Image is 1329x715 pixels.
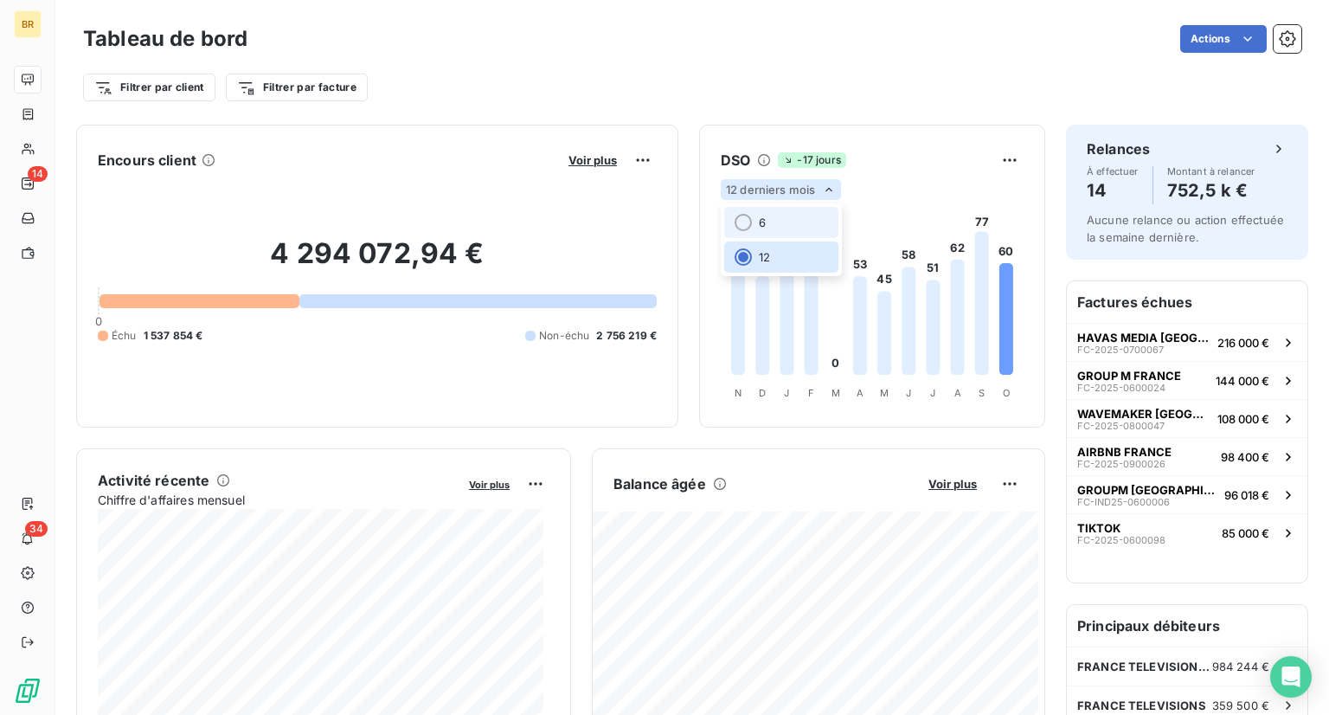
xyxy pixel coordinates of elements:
[83,74,215,101] button: Filtrer par client
[98,150,196,171] h6: Encours client
[1212,660,1269,673] span: 984 244 €
[1067,513,1307,551] button: TIKTOKFC-2025-060009885 000 €
[1077,383,1165,393] span: FC-2025-0600024
[1067,281,1307,323] h6: Factures échues
[1077,445,1172,459] span: AIRBNB FRANCE
[226,74,368,101] button: Filtrer par facture
[95,314,102,328] span: 0
[954,387,961,399] tspan: A
[1077,497,1170,507] span: FC-IND25-0600006
[1067,437,1307,475] button: AIRBNB FRANCEFC-2025-090002698 400 €
[144,328,203,344] span: 1 537 854 €
[1167,177,1255,204] h4: 752,5 k €
[784,387,789,399] tspan: J
[1067,605,1307,647] h6: Principaux débiteurs
[1087,138,1150,159] h6: Relances
[928,477,977,491] span: Voir plus
[568,153,617,167] span: Voir plus
[1180,25,1267,53] button: Actions
[112,328,137,344] span: Échu
[1270,656,1312,698] div: Open Intercom Messenger
[880,387,889,399] tspan: M
[831,387,840,399] tspan: M
[1087,177,1139,204] h4: 14
[1067,361,1307,399] button: GROUP M FRANCEFC-2025-0600024144 000 €
[14,10,42,38] div: BR
[1067,399,1307,437] button: WAVEMAKER [GEOGRAPHIC_DATA]FC-2025-0800047108 000 €
[1077,521,1120,535] span: TIKTOK
[1167,166,1255,177] span: Montant à relancer
[1077,345,1164,355] span: FC-2025-0700067
[808,387,814,399] tspan: F
[906,387,911,399] tspan: J
[1077,660,1212,673] span: FRANCE TELEVISION PUBLICITE
[1077,459,1165,469] span: FC-2025-0900026
[1077,699,1206,712] span: FRANCE TELEVISIONS
[1217,412,1269,426] span: 108 000 €
[1077,369,1181,383] span: GROUP M FRANCE
[469,479,510,491] span: Voir plus
[25,521,48,537] span: 34
[98,236,657,288] h2: 4 294 072,94 €
[464,476,515,492] button: Voir plus
[1212,699,1269,712] span: 359 500 €
[1224,488,1269,502] span: 96 018 €
[1221,450,1269,464] span: 98 400 €
[724,242,838,273] li: 12
[98,491,457,509] span: Chiffre d'affaires mensuel
[1216,374,1269,388] span: 144 000 €
[1077,421,1165,431] span: FC-2025-0800047
[563,152,622,168] button: Voir plus
[1077,331,1210,345] span: HAVAS MEDIA [GEOGRAPHIC_DATA]
[1077,483,1217,497] span: GROUPM [GEOGRAPHIC_DATA]
[724,207,838,238] li: 6
[1087,166,1139,177] span: À effectuer
[759,387,766,399] tspan: D
[28,166,48,182] span: 14
[1077,535,1165,545] span: FC-2025-0600098
[778,152,845,168] span: -17 jours
[721,150,750,171] h6: DSO
[1067,323,1307,361] button: HAVAS MEDIA [GEOGRAPHIC_DATA]FC-2025-0700067216 000 €
[979,387,985,399] tspan: S
[726,183,815,196] span: 12 derniers mois
[1087,213,1284,244] span: Aucune relance ou action effectuée la semaine dernière.
[14,677,42,705] img: Logo LeanPay
[1003,387,1010,399] tspan: O
[735,387,742,399] tspan: N
[539,328,589,344] span: Non-échu
[930,387,935,399] tspan: J
[1077,407,1210,421] span: WAVEMAKER [GEOGRAPHIC_DATA]
[98,470,209,491] h6: Activité récente
[1222,526,1269,540] span: 85 000 €
[1067,475,1307,513] button: GROUPM [GEOGRAPHIC_DATA]FC-IND25-060000696 018 €
[596,328,657,344] span: 2 756 219 €
[83,23,247,55] h3: Tableau de bord
[923,476,982,492] button: Voir plus
[613,473,706,494] h6: Balance âgée
[1217,336,1269,350] span: 216 000 €
[857,387,864,399] tspan: A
